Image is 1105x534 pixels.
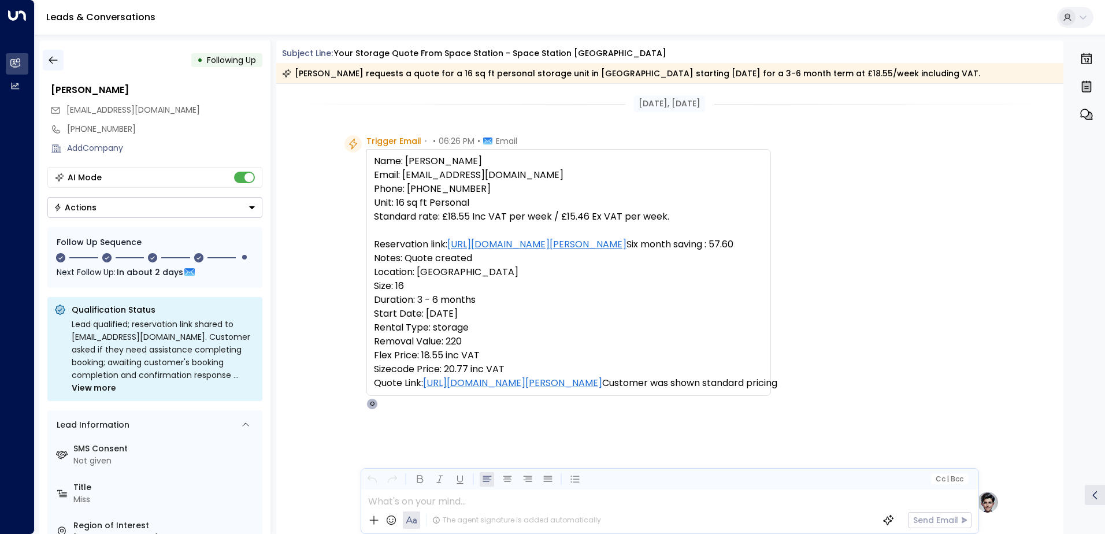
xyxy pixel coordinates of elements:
[72,304,255,316] p: Qualification Status
[54,202,97,213] div: Actions
[207,54,256,66] span: Following Up
[947,475,949,483] span: |
[385,472,399,487] button: Redo
[366,135,421,147] span: Trigger Email
[72,381,116,394] span: View more
[72,318,255,394] div: Lead qualified; reservation link shared to [EMAIL_ADDRESS][DOMAIN_NAME]. Customer asked if they n...
[282,47,333,59] span: Subject Line:
[73,481,258,494] label: Title
[66,104,200,116] span: [EMAIL_ADDRESS][DOMAIN_NAME]
[433,135,436,147] span: •
[47,197,262,218] div: Button group with a nested menu
[634,95,705,112] div: [DATE], [DATE]
[439,135,474,147] span: 06:26 PM
[66,104,200,116] span: ZHANGYUXUANGIGI@GMAIL.COM
[46,10,155,24] a: Leads & Conversations
[976,491,999,514] img: profile-logo.png
[67,142,262,154] div: AddCompany
[282,68,980,79] div: [PERSON_NAME] requests a quote for a 16 sq ft personal storage unit in [GEOGRAPHIC_DATA] starting...
[53,419,129,431] div: Lead Information
[424,135,427,147] span: •
[73,520,258,532] label: Region of Interest
[366,398,378,410] div: O
[423,376,602,390] a: [URL][DOMAIN_NAME][PERSON_NAME]
[432,515,601,525] div: The agent signature is added automatically
[57,266,253,279] div: Next Follow Up:
[47,197,262,218] button: Actions
[57,236,253,249] div: Follow Up Sequence
[374,154,763,390] pre: Name: [PERSON_NAME] Email: [EMAIL_ADDRESS][DOMAIN_NAME] Phone: [PHONE_NUMBER] Unit: 16 sq ft Pers...
[73,443,258,455] label: SMS Consent
[68,172,102,183] div: AI Mode
[73,494,258,506] div: Miss
[67,123,262,135] div: [PHONE_NUMBER]
[334,47,666,60] div: Your storage quote from Space Station - Space Station [GEOGRAPHIC_DATA]
[447,238,626,251] a: [URL][DOMAIN_NAME][PERSON_NAME]
[935,475,963,483] span: Cc Bcc
[477,135,480,147] span: •
[73,455,258,467] div: Not given
[117,266,183,279] span: In about 2 days
[51,83,262,97] div: [PERSON_NAME]
[930,474,967,485] button: Cc|Bcc
[365,472,379,487] button: Undo
[496,135,517,147] span: Email
[197,50,203,71] div: •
